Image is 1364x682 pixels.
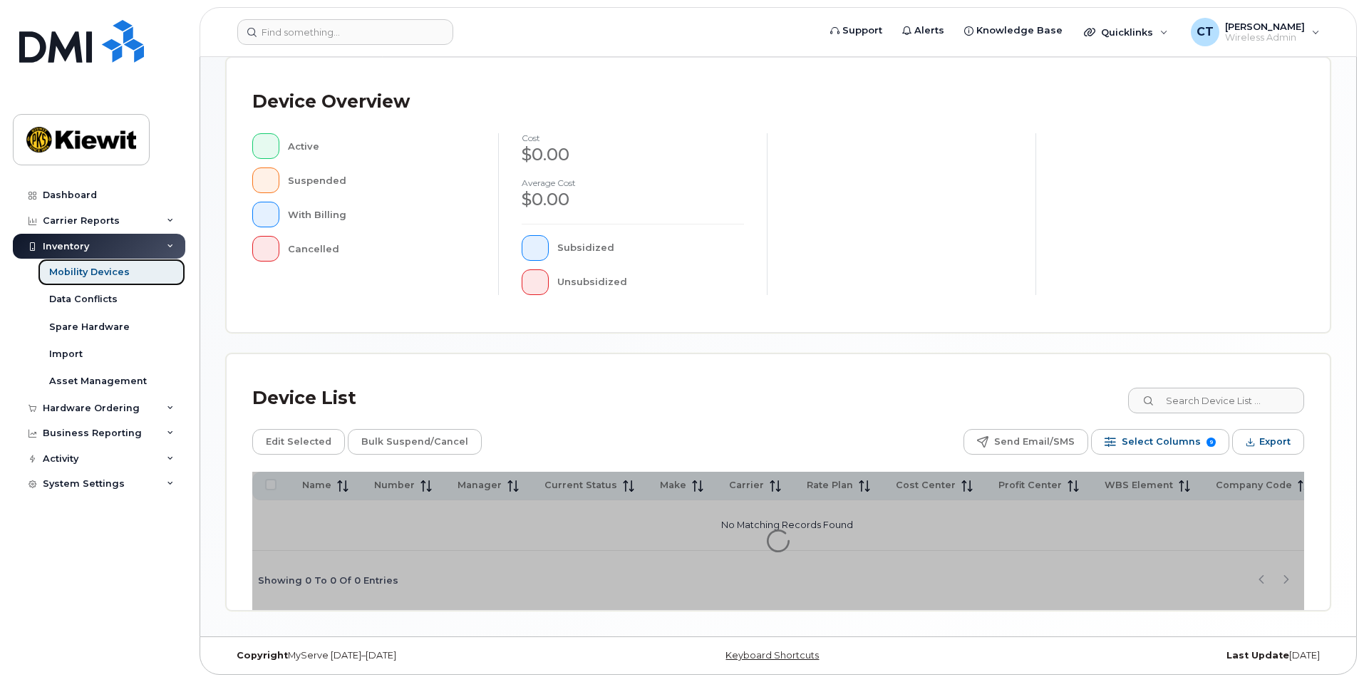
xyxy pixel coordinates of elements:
button: Edit Selected [252,429,345,455]
div: With Billing [288,202,476,227]
div: Active [288,133,476,159]
div: $0.00 [522,187,744,212]
div: Device List [252,380,356,417]
iframe: Messenger Launcher [1302,620,1353,671]
div: Device Overview [252,83,410,120]
h4: cost [522,133,744,143]
div: Subsidized [557,235,745,261]
span: Edit Selected [266,431,331,453]
span: Export [1259,431,1291,453]
button: Bulk Suspend/Cancel [348,429,482,455]
span: Quicklinks [1101,26,1153,38]
button: Export [1232,429,1304,455]
a: Keyboard Shortcuts [725,650,819,661]
div: MyServe [DATE]–[DATE] [226,650,594,661]
div: [DATE] [962,650,1331,661]
span: CT [1197,24,1214,41]
div: Suspended [288,167,476,193]
input: Search Device List ... [1128,388,1304,413]
div: $0.00 [522,143,744,167]
span: Knowledge Base [976,24,1063,38]
span: Bulk Suspend/Cancel [361,431,468,453]
span: Wireless Admin [1225,32,1305,43]
input: Find something... [237,19,453,45]
a: Alerts [892,16,954,45]
span: Support [842,24,882,38]
button: Select Columns 9 [1091,429,1229,455]
a: Support [820,16,892,45]
span: Send Email/SMS [994,431,1075,453]
h4: Average cost [522,178,744,187]
div: Cancelled [288,236,476,262]
a: Knowledge Base [954,16,1073,45]
span: Select Columns [1122,431,1201,453]
span: 9 [1207,438,1216,447]
div: Courtney Trahan [1181,18,1330,46]
span: [PERSON_NAME] [1225,21,1305,32]
span: Alerts [914,24,944,38]
strong: Last Update [1226,650,1289,661]
strong: Copyright [237,650,288,661]
div: Unsubsidized [557,269,745,295]
button: Send Email/SMS [963,429,1088,455]
div: Quicklinks [1074,18,1178,46]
